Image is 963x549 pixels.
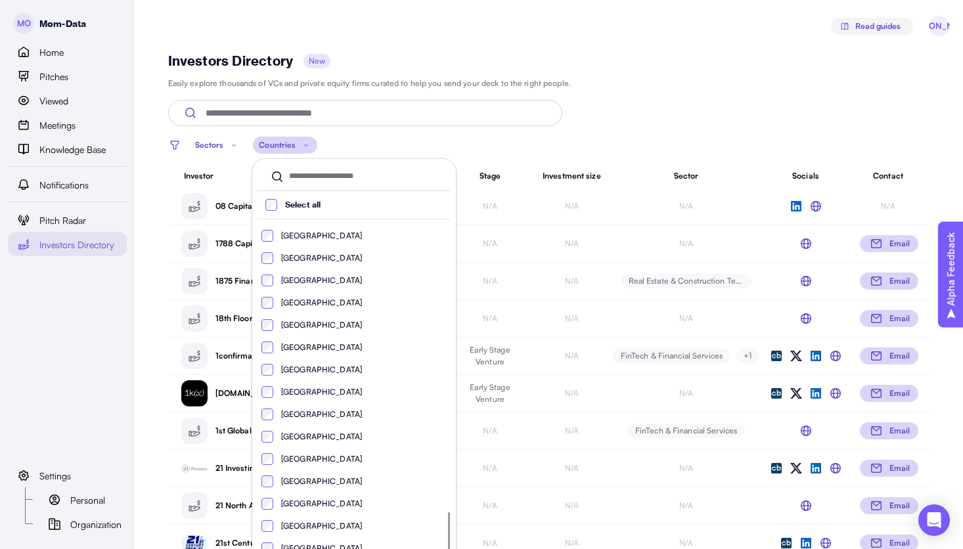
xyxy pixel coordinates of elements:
img: svg%3e [868,460,884,476]
img: svg%3e [868,273,884,289]
p: N/A [457,238,523,250]
a: Website icon [827,347,844,364]
img: Crunchbase icon [768,460,785,477]
img: svg%3e [868,236,884,252]
img: Website icon [827,460,844,477]
p: Early Stage Venture [457,344,523,368]
p: FinTech & Financial Services [621,350,723,362]
img: svg%3e [840,21,850,32]
label: [GEOGRAPHIC_DATA] [273,431,447,443]
button: Email [860,310,919,327]
p: Investor [184,170,214,182]
button: Read guides [831,18,913,35]
span: Knowledge Base [39,143,106,157]
img: placeholder logo [186,347,203,364]
p: Countries [259,139,296,151]
p: N/A [539,200,604,212]
p: N/A [539,425,604,437]
p: N/A [621,537,752,549]
button: Email [860,347,919,364]
img: X (Twitter) icon [788,347,805,364]
span: Pitch Radar [39,213,86,228]
p: Email [889,500,910,512]
img: placeholder logo [186,273,203,290]
p: Email [889,425,910,437]
a: Website icon [797,497,815,514]
p: 21st Century Group [215,537,307,549]
p: N/A [539,537,604,549]
p: Real Estate & Construction Tech [629,275,744,287]
p: Email [889,387,910,399]
span: Home [39,45,64,60]
img: svg%3e [229,140,239,150]
label: [GEOGRAPHIC_DATA] [273,274,447,286]
label: [GEOGRAPHIC_DATA] [273,453,447,465]
img: Website icon [797,310,815,327]
div: New [309,54,325,68]
img: svg%3e [269,169,285,185]
p: 1788 Capital Trust S.A [215,238,307,250]
button: Email [860,422,919,439]
p: N/A [457,462,523,474]
input: select all [265,199,277,211]
p: Easily explore thousands of VCs and private equity firms curated to help you send your deck to th... [168,77,571,89]
img: svg%3e [868,498,884,514]
p: [DOMAIN_NAME] [215,387,307,399]
img: LinkedIn icon [807,347,824,364]
span: MO [13,13,34,34]
label: [GEOGRAPHIC_DATA] [273,364,447,376]
p: Email [889,462,910,474]
button: Email [860,497,919,514]
label: [GEOGRAPHIC_DATA] [273,297,447,309]
button: Countries [258,137,312,154]
button: Email [860,235,919,252]
span: Pitches [39,70,68,84]
img: Website icon [797,422,815,439]
button: Email [860,460,919,477]
p: Investors Directory [168,53,294,70]
label: [GEOGRAPHIC_DATA] [273,230,447,242]
img: Website icon [807,198,824,215]
p: N/A [621,500,752,512]
p: Sectors [195,139,224,151]
button: Email [860,273,919,290]
img: LinkedIn icon [807,460,824,477]
img: Crunchbase icon [768,385,785,402]
img: svg%3e [868,311,884,326]
p: FinTech & Financial Services [635,425,737,437]
p: N/A [457,313,523,324]
p: N/A [860,200,917,212]
label: [GEOGRAPHIC_DATA] [273,386,447,398]
label: [GEOGRAPHIC_DATA] [273,498,447,510]
img: placeholder logo [181,464,208,473]
p: N/A [539,387,604,399]
label: [GEOGRAPHIC_DATA] [273,520,447,532]
p: N/A [457,200,523,212]
p: Investment size [539,170,604,182]
p: N/A [457,500,523,512]
img: svg%3e [868,348,884,364]
p: N/A [539,238,604,250]
img: Website icon [797,273,815,290]
span: Investors Directory [39,238,114,252]
p: 18th Floor Ventures [215,313,307,324]
span: Personal [70,493,105,508]
img: LinkedIn icon [788,198,805,215]
p: Email [889,238,910,250]
p: 1confirmation [215,350,307,362]
img: svg%3e [868,385,884,401]
img: Crunchbase icon [768,347,785,364]
a: X (Twitter) icon [788,460,805,477]
img: placeholder logo [186,235,203,252]
img: placeholder logo [186,198,203,215]
p: Email [889,537,910,549]
span: [PERSON_NAME] [929,16,950,37]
